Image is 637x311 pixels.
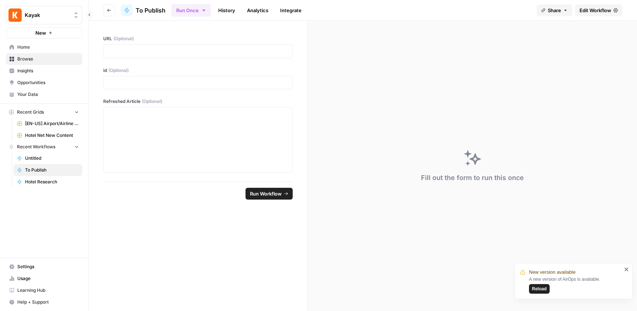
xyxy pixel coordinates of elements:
span: Untitled [25,155,79,162]
span: (Optional) [108,67,129,74]
label: URL [103,35,293,42]
a: [EN-US] Airport/Airline Content Refresh [14,118,82,129]
a: To Publish [14,164,82,176]
button: Recent Grids [6,107,82,118]
span: Help + Support [17,299,79,305]
a: Usage [6,273,82,284]
button: Recent Workflows [6,141,82,152]
span: To Publish [25,167,79,173]
img: Kayak Logo [8,8,22,22]
span: Kayak [25,11,69,19]
span: (Optional) [142,98,162,105]
span: New version available [529,269,575,276]
a: Integrate [276,4,306,16]
span: Run Workflow [250,190,282,197]
a: Home [6,41,82,53]
a: Learning Hub [6,284,82,296]
a: Analytics [243,4,273,16]
a: Your Data [6,89,82,100]
button: Workspace: Kayak [6,6,82,24]
span: Hotel Research [25,179,79,185]
a: Opportunities [6,77,82,89]
span: Browse [17,56,79,62]
button: Run Workflow [246,188,293,200]
span: Share [548,7,561,14]
span: Home [17,44,79,51]
span: Hotel Net New Content [25,132,79,139]
span: New [35,29,46,37]
button: Help + Support [6,296,82,308]
span: Insights [17,68,79,74]
span: Recent Grids [17,109,44,115]
button: Share [537,4,572,16]
span: Settings [17,263,79,270]
a: Insights [6,65,82,77]
a: To Publish [121,4,166,16]
div: A new version of AirOps is available. [529,276,622,294]
a: Hotel Research [14,176,82,188]
span: Learning Hub [17,287,79,294]
button: Reload [529,284,550,294]
button: New [6,27,82,38]
span: Recent Workflows [17,144,55,150]
span: [EN-US] Airport/Airline Content Refresh [25,120,79,127]
span: To Publish [136,6,166,15]
button: Run Once [171,4,211,17]
span: Edit Workflow [579,7,611,14]
span: Reload [532,286,547,292]
a: Browse [6,53,82,65]
a: Hotel Net New Content [14,129,82,141]
button: close [624,266,629,272]
a: Untitled [14,152,82,164]
a: Settings [6,261,82,273]
span: Usage [17,275,79,282]
a: History [214,4,240,16]
div: Fill out the form to run this once [421,173,524,183]
span: Your Data [17,91,79,98]
a: Edit Workflow [575,4,622,16]
span: (Optional) [114,35,134,42]
span: Opportunities [17,79,79,86]
label: id [103,67,293,74]
label: Refreshed Article [103,98,293,105]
